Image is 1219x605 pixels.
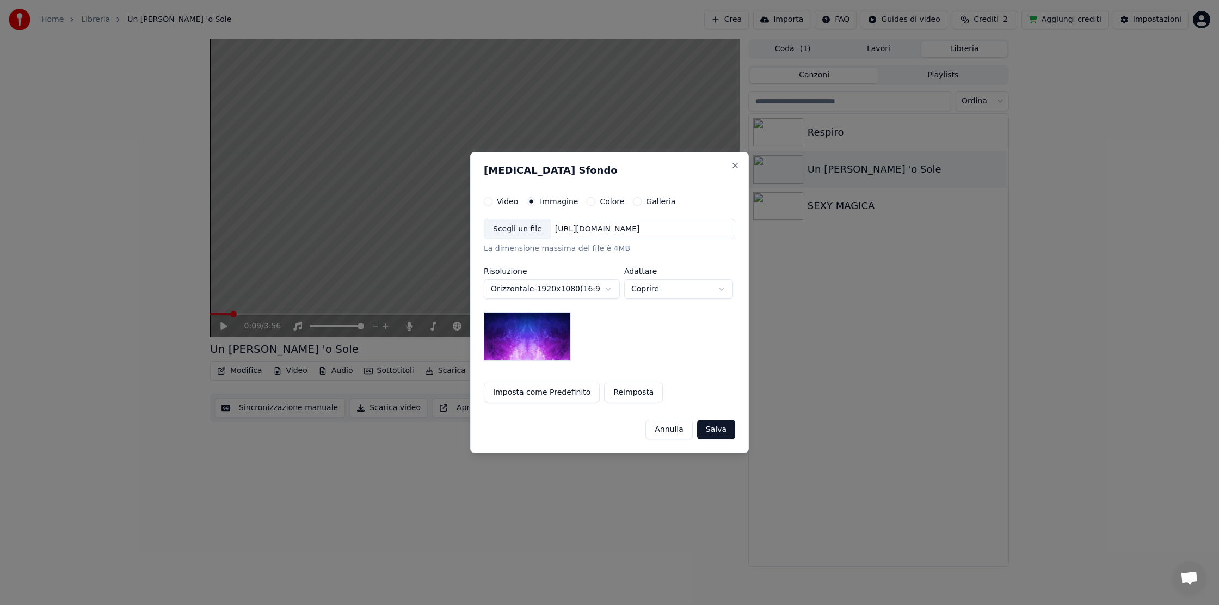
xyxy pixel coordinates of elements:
div: Scegli un file [484,219,551,239]
label: Colore [600,198,624,205]
label: Video [497,198,518,205]
button: Reimposta [604,383,663,402]
label: Immagine [540,198,578,205]
button: Salva [697,420,735,439]
div: [URL][DOMAIN_NAME] [551,224,644,235]
label: Galleria [646,198,675,205]
label: Adattare [624,267,733,275]
button: Imposta come Predefinito [484,383,600,402]
label: Risoluzione [484,267,620,275]
button: Annulla [645,420,693,439]
h2: [MEDICAL_DATA] Sfondo [484,166,735,175]
div: La dimensione massima del file è 4MB [484,244,735,255]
